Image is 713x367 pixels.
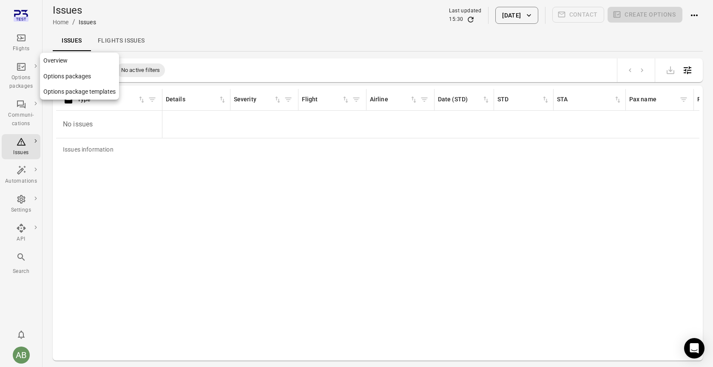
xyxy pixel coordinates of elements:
div: Sort by STA in ascending order [557,95,622,104]
nav: Breadcrumbs [53,17,96,27]
div: Sort by type in ascending order [77,95,146,104]
span: Please make a selection to export [662,66,679,74]
nav: pagination navigation [624,65,648,76]
div: Sort by flight in ascending order [302,95,350,104]
a: Issues [53,31,91,51]
div: Flights [5,45,37,53]
p: No issues [60,112,159,136]
div: Details [166,95,218,104]
div: Automations [5,177,37,186]
div: Last updated [449,7,481,15]
div: Local navigation [53,31,703,51]
div: Severity [234,95,273,104]
button: Filter by pax [677,93,690,106]
div: Issues [5,149,37,157]
button: Actions [686,7,703,24]
div: Issues [79,18,96,26]
a: Options package templates [40,84,119,100]
button: Filter by flight [350,93,363,106]
button: Filter by type [146,93,159,106]
a: Flights issues [91,31,152,51]
div: API [5,235,37,244]
nav: Local navigation [40,53,119,100]
button: Refresh data [466,15,475,24]
span: No active filters [116,66,165,75]
div: Search [5,267,37,276]
a: Options packages [40,69,119,84]
div: Sort by airline in ascending order [370,95,418,104]
div: Sort by STA in ascending order [497,95,550,104]
div: AB [13,347,30,364]
a: Home [53,19,69,26]
button: Open table configuration [679,62,696,79]
button: Notifications [13,326,30,343]
div: Type [77,95,137,104]
div: Airline [370,95,409,104]
button: Filter by airline [418,93,431,106]
button: [DATE] [495,7,538,24]
button: Filter by severity [282,93,295,106]
li: / [72,17,75,27]
span: Please make a selection to create an option package [608,7,682,24]
div: Communi-cations [5,111,37,128]
button: Aslaug Bjarnadottir [9,343,33,367]
h1: Issues [53,3,96,17]
div: Sort by details in ascending order [166,95,227,104]
div: Flight [302,95,341,104]
div: 15:30 [449,15,463,24]
div: STD [497,95,541,104]
div: Options packages [5,74,37,91]
span: Please make a selection to create communications [552,7,605,24]
div: Date (STD) [438,95,482,104]
div: Settings [5,206,37,215]
div: Issues information [56,138,120,161]
a: Overview [40,53,119,69]
div: Pax name [629,95,677,104]
div: STA [557,95,614,104]
div: Sort by date (STA) in ascending order [438,95,490,104]
div: Open Intercom Messenger [684,338,704,358]
div: Sort by severity in ascending order [234,95,282,104]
